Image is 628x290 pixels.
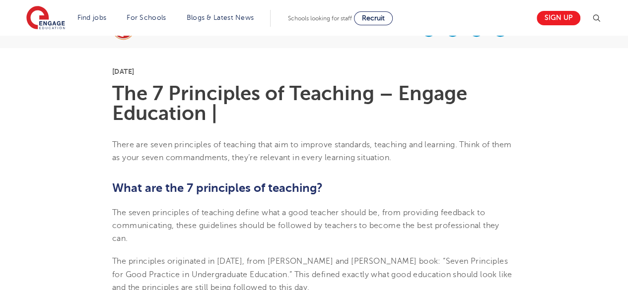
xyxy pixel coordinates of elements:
a: Blogs & Latest News [187,14,254,21]
img: Engage Education [26,6,65,31]
p: There are seven principles of teaching that aim to improve standards, teaching and learning. Thin... [112,138,516,165]
a: For Schools [127,14,166,21]
span: The seven principles of teaching define what a good teacher should be, from providing feedback to... [112,208,499,243]
span: Recruit [362,14,385,22]
a: Find jobs [77,14,107,21]
a: Sign up [537,11,580,25]
h1: The 7 Principles of Teaching – Engage Education | [112,84,516,123]
a: Recruit [354,11,393,25]
p: [DATE] [112,68,516,75]
b: What are the 7 principles of teaching? [112,181,323,195]
span: Schools looking for staff [288,15,352,22]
